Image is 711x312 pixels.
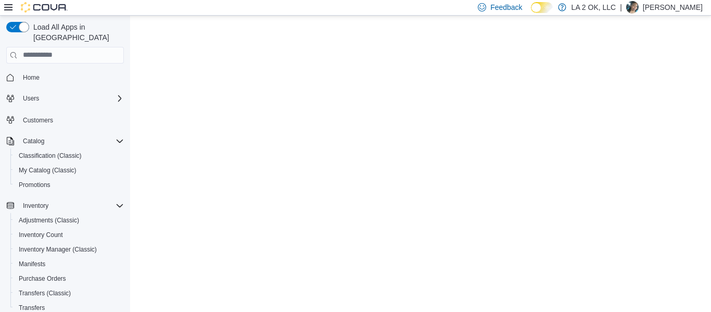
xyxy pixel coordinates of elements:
[19,71,124,84] span: Home
[23,202,48,210] span: Inventory
[620,1,622,14] p: |
[2,70,128,85] button: Home
[15,214,83,227] a: Adjustments (Classic)
[19,304,45,312] span: Transfers
[626,1,639,14] div: Ericka J
[10,178,128,192] button: Promotions
[15,179,55,191] a: Promotions
[15,243,101,256] a: Inventory Manager (Classic)
[19,274,66,283] span: Purchase Orders
[19,114,57,127] a: Customers
[21,2,68,13] img: Cova
[531,13,531,14] span: Dark Mode
[10,286,128,301] button: Transfers (Classic)
[643,1,703,14] p: [PERSON_NAME]
[531,2,553,13] input: Dark Mode
[10,148,128,163] button: Classification (Classic)
[15,272,70,285] a: Purchase Orders
[15,258,49,270] a: Manifests
[23,73,40,82] span: Home
[490,2,522,13] span: Feedback
[15,164,81,177] a: My Catalog (Classic)
[19,166,77,174] span: My Catalog (Classic)
[572,1,616,14] p: LA 2 OK, LLC
[23,94,39,103] span: Users
[19,135,124,147] span: Catalog
[2,134,128,148] button: Catalog
[19,199,124,212] span: Inventory
[15,272,124,285] span: Purchase Orders
[19,135,48,147] button: Catalog
[15,179,124,191] span: Promotions
[23,137,44,145] span: Catalog
[15,287,124,299] span: Transfers (Classic)
[19,260,45,268] span: Manifests
[15,149,124,162] span: Classification (Classic)
[19,92,124,105] span: Users
[15,229,67,241] a: Inventory Count
[19,113,124,126] span: Customers
[15,214,124,227] span: Adjustments (Classic)
[15,243,124,256] span: Inventory Manager (Classic)
[19,181,50,189] span: Promotions
[10,228,128,242] button: Inventory Count
[10,213,128,228] button: Adjustments (Classic)
[19,289,71,297] span: Transfers (Classic)
[29,22,124,43] span: Load All Apps in [GEOGRAPHIC_DATA]
[10,242,128,257] button: Inventory Manager (Classic)
[10,163,128,178] button: My Catalog (Classic)
[2,91,128,106] button: Users
[15,258,124,270] span: Manifests
[19,245,97,254] span: Inventory Manager (Classic)
[15,229,124,241] span: Inventory Count
[19,71,44,84] a: Home
[10,271,128,286] button: Purchase Orders
[2,198,128,213] button: Inventory
[19,92,43,105] button: Users
[10,257,128,271] button: Manifests
[15,287,75,299] a: Transfers (Classic)
[15,164,124,177] span: My Catalog (Classic)
[19,216,79,224] span: Adjustments (Classic)
[19,152,82,160] span: Classification (Classic)
[2,112,128,127] button: Customers
[19,199,53,212] button: Inventory
[15,149,86,162] a: Classification (Classic)
[19,231,63,239] span: Inventory Count
[23,116,53,124] span: Customers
